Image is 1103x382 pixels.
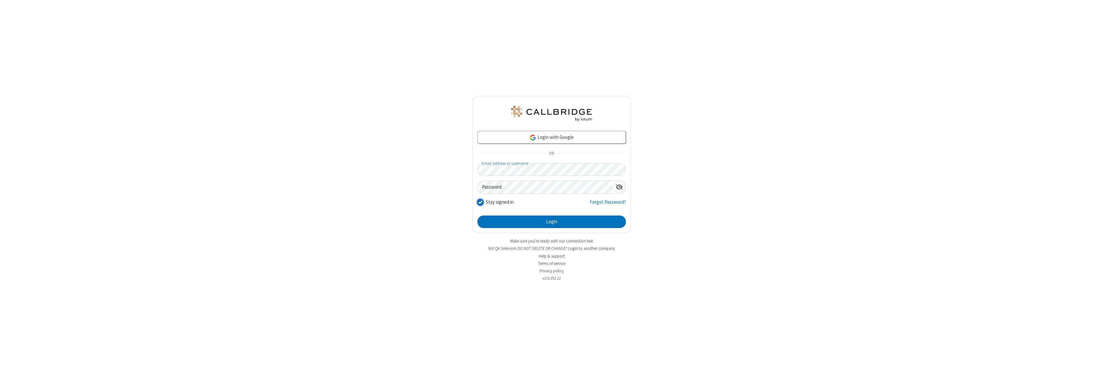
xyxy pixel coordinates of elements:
[538,261,565,266] a: Terms of service
[477,163,626,176] input: Email address or username
[478,181,613,193] input: Password
[529,134,536,141] img: google-icon.png
[613,181,626,193] div: Show password
[477,131,626,144] a: Login with Google
[472,245,631,251] li: Not QA Selenium DO NOT DELETE OR CHANGE?
[540,268,564,274] a: Privacy policy
[590,199,626,211] a: Forgot Password?
[486,199,514,206] label: Stay signed in
[510,106,593,121] img: QA Selenium DO NOT DELETE OR CHANGE
[510,238,593,244] a: Make sure you're ready with our connection test
[568,245,615,251] button: Login to another company
[472,275,631,281] li: v2.6.352.11
[477,216,626,228] button: Login
[539,253,565,259] a: Help & support
[546,149,557,158] span: OR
